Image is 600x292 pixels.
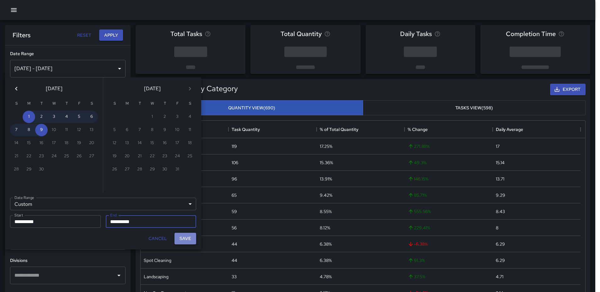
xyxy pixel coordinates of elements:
[172,97,183,110] span: Friday
[159,97,170,110] span: Thursday
[147,97,158,110] span: Wednesday
[85,111,98,123] button: 6
[46,84,62,93] span: [DATE]
[10,198,196,210] div: Custom
[61,97,72,110] span: Thursday
[14,195,34,200] label: Date Range
[73,97,85,110] span: Friday
[14,212,23,218] label: Start
[144,84,161,93] span: [DATE]
[35,111,48,123] button: 2
[23,111,35,123] button: 1
[36,97,47,110] span: Tuesday
[10,124,23,136] button: 7
[110,212,117,218] label: End
[11,97,22,110] span: Sunday
[10,82,23,95] button: Previous month
[60,111,73,123] button: 4
[146,233,169,244] button: Cancel
[184,97,196,110] span: Saturday
[35,124,48,136] button: 9
[48,111,60,123] button: 3
[23,124,35,136] button: 8
[109,97,120,110] span: Sunday
[121,97,133,110] span: Monday
[174,233,196,244] button: Save
[86,97,97,110] span: Saturday
[73,111,85,123] button: 5
[23,97,35,110] span: Monday
[48,97,60,110] span: Wednesday
[134,97,145,110] span: Tuesday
